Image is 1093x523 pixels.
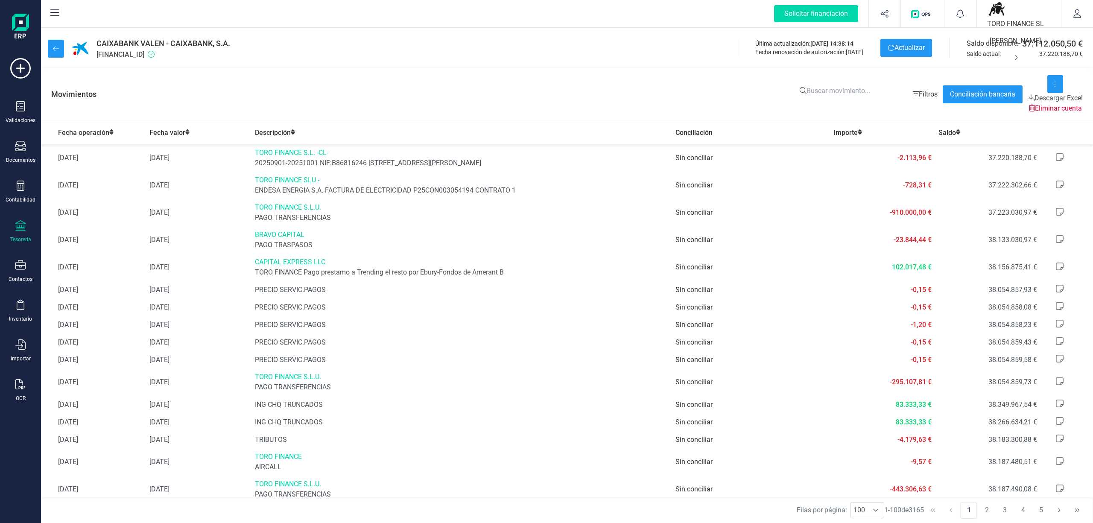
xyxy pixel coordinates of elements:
span: PRECIO SERVIC.PAGOS [255,285,669,295]
span: -4.179,63 € [897,435,932,444]
img: Logo de OPS [911,10,934,18]
span: TORO FINANCE S.L. -CL- [255,148,669,158]
span: Sin conciliar [675,458,713,466]
div: Importar [11,355,31,362]
input: Buscar movimiento... [807,86,893,96]
span: Filtros [919,90,938,98]
span: PRECIO SERVIC.PAGOS [255,302,669,313]
td: [DATE] [146,172,251,199]
span: -443.306,63 € [890,485,932,493]
span: -910.000,00 € [890,208,932,216]
span: Sin conciliar [675,321,713,329]
td: 38.054.857,93 € [935,281,1040,298]
td: [DATE] [146,199,251,226]
td: 38.266.634,21 € [935,413,1040,431]
span: TORO FINANCE S.L.U. [255,372,669,382]
span: -23.844,44 € [894,236,932,244]
span: Sin conciliar [675,208,713,216]
span: 20250901-20251001 NIF:B86816246 [STREET_ADDRESS][PERSON_NAME] [255,158,669,168]
span: Sin conciliar [675,154,713,162]
span: 1 [884,506,888,514]
span: PAGO TRASPASOS [255,240,669,250]
td: [DATE] [146,431,251,448]
td: [DATE] [41,396,146,413]
td: [DATE] [41,476,146,503]
span: TORO FINANCE S.L.U. [255,202,669,213]
td: 37.222.302,66 € [935,172,1040,199]
span: 3165 [909,506,924,514]
span: Conciliación [675,129,713,137]
p: TORO FINANCE SL [987,19,1044,29]
td: [DATE] [146,144,251,172]
span: Sin conciliar [675,303,713,311]
td: [DATE] [146,476,251,503]
button: Filtros [913,89,938,99]
span: -0,15 € [911,356,932,364]
td: [DATE] [41,172,146,199]
span: TRIBUTOS [255,435,669,445]
span: Sin conciliar [675,400,713,409]
span: Importe [833,129,858,137]
span: -0,15 € [911,338,932,346]
span: 102.017,48 € [892,263,932,271]
span: TORO FINANCE SLU - [255,175,669,185]
div: Validaciones [6,117,35,124]
td: [DATE] [146,413,251,431]
td: [DATE] [146,333,251,351]
span: -2.113,96 € [897,154,932,162]
span: Sin conciliar [675,356,713,364]
td: 37.220.188,70 € [935,144,1040,172]
div: OCR [16,395,26,402]
button: Conciliación bancaria [943,85,1023,103]
span: [FINANCIAL_ID] [96,50,230,60]
td: [DATE] [41,413,146,431]
td: [DATE] [41,226,146,254]
span: -1,20 € [911,321,932,329]
img: Logo Finanedi [12,14,29,41]
span: Saldo actual: [967,50,1036,58]
div: Contactos [9,276,32,283]
div: Tesorería [10,236,31,243]
button: Eliminar cuenta [1029,103,1082,114]
button: Page 1 [961,502,977,518]
td: [DATE] [146,351,251,368]
td: [DATE] [146,448,251,476]
span: Sin conciliar [675,286,713,294]
button: Page 2 [979,502,995,518]
button: First Page [925,502,941,518]
span: Sin conciliar [675,435,713,444]
td: 38.054.859,43 € [935,333,1040,351]
div: Solicitar financiación [774,5,858,22]
td: 38.054.858,23 € [935,316,1040,333]
span: 100 [851,503,868,518]
td: [DATE] [146,226,251,254]
span: CAPITAL EXPRESS LLC [255,257,669,267]
td: 38.054.859,58 € [935,351,1040,368]
span: CAIXABANK VALEN - CAIXABANK, S.A. [96,38,230,50]
td: [DATE] [146,281,251,298]
td: [DATE] [41,281,146,298]
span: 100 [890,506,901,514]
td: 38.054.858,08 € [935,298,1040,316]
div: Contabilidad [6,196,35,203]
td: 38.054.859,73 € [935,368,1040,396]
span: PAGO TRANSFERENCIAS [255,489,669,500]
div: Documentos [6,157,35,164]
span: PRECIO SERVIC.PAGOS [255,355,669,365]
td: 38.156.875,41 € [935,254,1040,281]
td: [DATE] [146,368,251,396]
button: Page 5 [1033,502,1049,518]
span: 37.220.188,70 € [1039,50,1083,58]
span: PAGO TRANSFERENCIAS [255,213,669,223]
span: Eliminar cuenta [1035,104,1082,112]
span: 83.333,33 € [896,400,932,409]
div: Filas por página: [797,502,884,518]
span: ING CHQ TRUNCADOS [255,400,669,410]
span: de [901,506,909,514]
span: Sin conciliar [675,263,713,271]
td: [DATE] [41,254,146,281]
td: 38.349.967,54 € [935,396,1040,413]
span: ENDESA ENERGIA S.A. FACTURA DE ELECTRICIDAD P25CON003054194 CONTRATO 1 [255,185,669,196]
button: Page 4 [1015,502,1031,518]
span: -295.107,81 € [890,378,932,386]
